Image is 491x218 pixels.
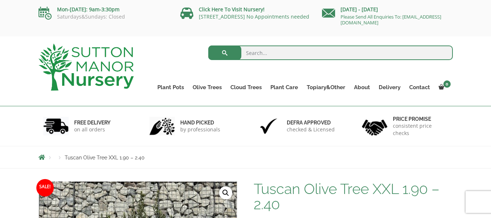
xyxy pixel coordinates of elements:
h6: hand picked [180,119,220,126]
img: 3.jpg [256,117,281,135]
h6: Price promise [393,116,448,122]
span: Tuscan Olive Tree XXL 1.90 – 2.40 [65,155,145,160]
span: 0 [443,80,451,88]
p: Saturdays&Sundays: Closed [39,14,169,20]
p: by professionals [180,126,220,133]
nav: Breadcrumbs [39,154,453,160]
p: [DATE] - [DATE] [322,5,453,14]
p: checked & Licensed [287,126,335,133]
a: [STREET_ADDRESS] No Appointments needed [199,13,309,20]
img: logo [39,44,134,91]
input: Search... [208,45,453,60]
p: Mon-[DATE]: 9am-3:30pm [39,5,169,14]
a: View full-screen image gallery [219,186,232,199]
a: Click Here To Visit Nursery! [199,6,265,13]
p: consistent price checks [393,122,448,137]
h6: Defra approved [287,119,335,126]
a: Plant Pots [153,82,188,92]
a: 0 [434,82,453,92]
img: 2.jpg [149,117,175,135]
a: Topiary&Other [302,82,350,92]
h1: Tuscan Olive Tree XXL 1.90 – 2.40 [254,181,452,212]
a: Olive Trees [188,82,226,92]
a: Plant Care [266,82,302,92]
img: 4.jpg [362,115,387,137]
a: About [350,82,374,92]
p: on all orders [74,126,110,133]
img: 1.jpg [43,117,69,135]
h6: FREE DELIVERY [74,119,110,126]
a: Please Send All Enquiries To: [EMAIL_ADDRESS][DOMAIN_NAME] [341,13,441,26]
a: Cloud Trees [226,82,266,92]
span: Sale! [36,179,54,197]
a: Delivery [374,82,405,92]
a: Contact [405,82,434,92]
